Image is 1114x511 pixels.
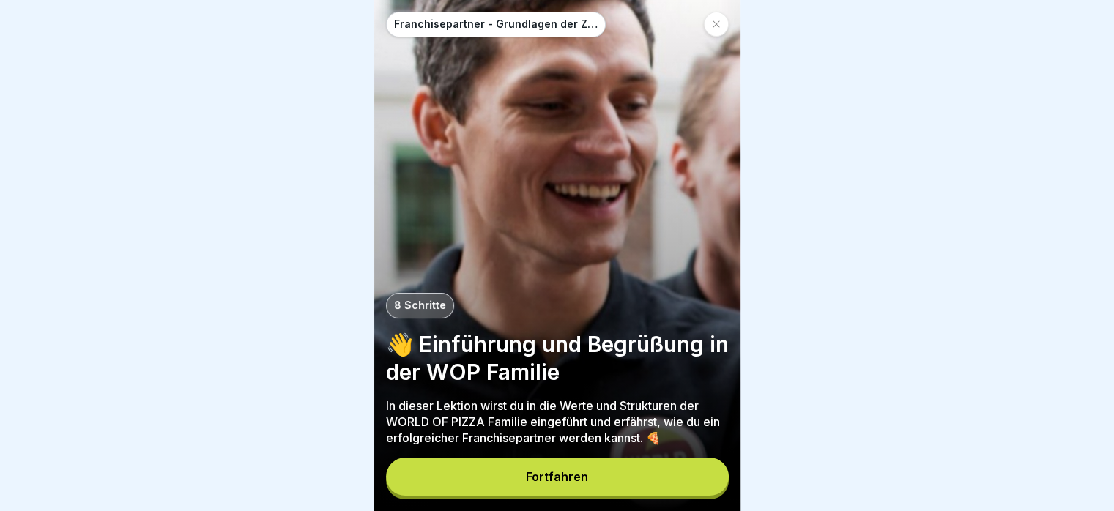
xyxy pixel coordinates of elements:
[526,470,588,483] div: Fortfahren
[386,398,729,446] p: In dieser Lektion wirst du in die Werte und Strukturen der WORLD OF PIZZA Familie eingeführt und ...
[386,458,729,496] button: Fortfahren
[394,18,598,31] p: Franchisepartner - Grundlagen der Zusammenarbeit
[394,299,446,312] p: 8 Schritte
[386,330,729,386] p: 👋 Einführung und Begrüßung in der WOP Familie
